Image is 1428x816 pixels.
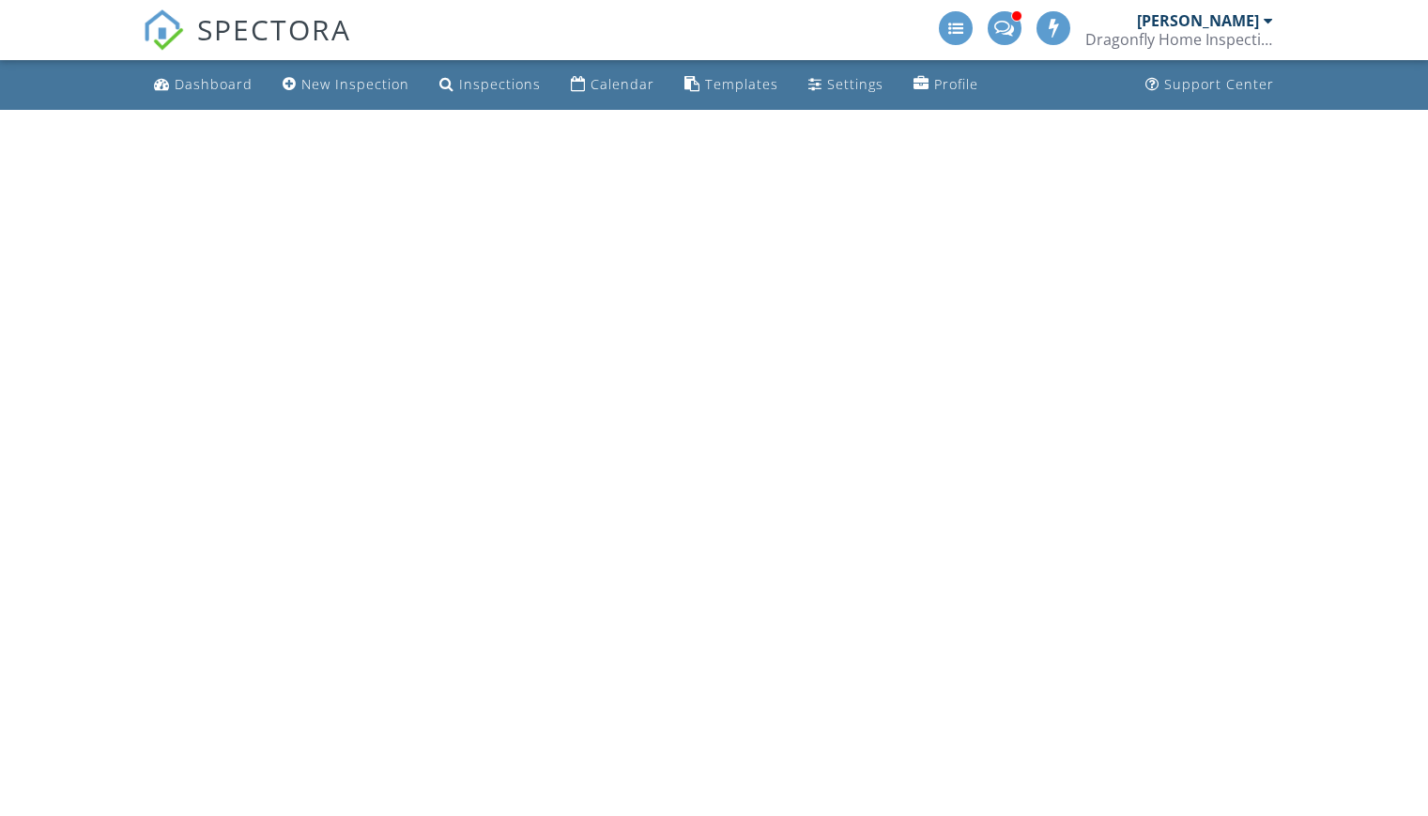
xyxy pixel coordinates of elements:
[705,75,778,93] div: Templates
[563,68,662,102] a: Calendar
[432,68,548,102] a: Inspections
[827,75,883,93] div: Settings
[1085,30,1273,49] div: Dragonfly Home Inspections
[275,68,417,102] a: New Inspection
[677,68,786,102] a: Templates
[143,25,351,65] a: SPECTORA
[906,68,986,102] a: Company Profile
[197,9,351,49] span: SPECTORA
[1164,75,1274,93] div: Support Center
[934,75,978,93] div: Profile
[175,75,253,93] div: Dashboard
[1138,68,1282,102] a: Support Center
[801,68,891,102] a: Settings
[146,68,260,102] a: Dashboard
[143,9,184,51] img: The Best Home Inspection Software - Spectora
[459,75,541,93] div: Inspections
[591,75,654,93] div: Calendar
[1137,11,1259,30] div: [PERSON_NAME]
[301,75,409,93] div: New Inspection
